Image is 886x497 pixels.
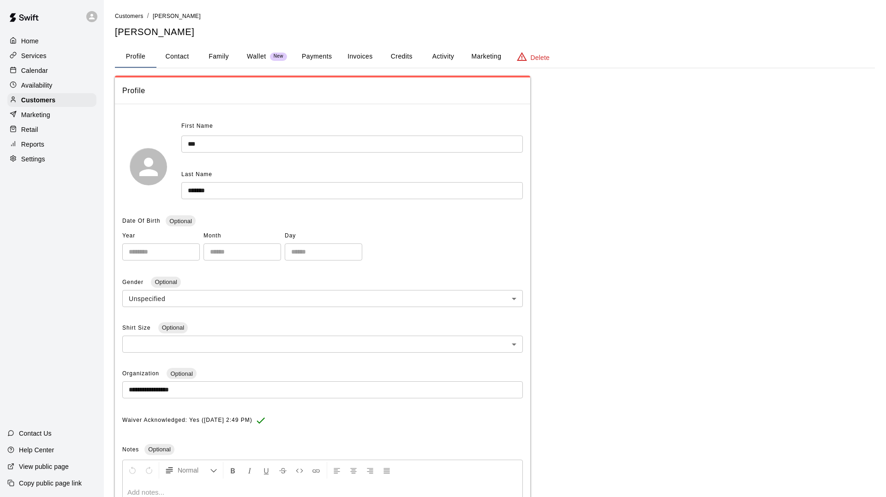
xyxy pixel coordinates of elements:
[181,171,212,177] span: Last Name
[115,13,144,19] span: Customers
[7,137,96,151] a: Reports
[19,462,69,471] p: View public page
[362,462,378,479] button: Right Align
[21,51,47,60] p: Services
[115,11,875,21] nav: breadcrumb
[381,46,422,68] button: Credits
[329,462,345,479] button: Left Align
[122,279,145,285] span: Gender
[7,123,96,136] a: Retail
[21,110,50,119] p: Marketing
[7,78,96,92] a: Availability
[167,370,196,377] span: Optional
[122,290,523,307] div: Unspecified
[141,462,157,479] button: Redo
[464,46,509,68] button: Marketing
[346,462,361,479] button: Center Align
[258,462,274,479] button: Format Underline
[242,462,257,479] button: Format Italics
[21,140,44,149] p: Reports
[7,108,96,122] a: Marketing
[115,46,875,68] div: basic tabs example
[181,119,213,134] span: First Name
[151,278,180,285] span: Optional
[122,370,161,377] span: Organization
[19,479,82,488] p: Copy public page link
[292,462,307,479] button: Insert Code
[294,46,339,68] button: Payments
[122,325,153,331] span: Shirt Size
[122,85,523,97] span: Profile
[21,66,48,75] p: Calendar
[531,53,550,62] p: Delete
[308,462,324,479] button: Insert Link
[7,152,96,166] a: Settings
[115,46,156,68] button: Profile
[147,11,149,21] li: /
[156,46,198,68] button: Contact
[115,12,144,19] a: Customers
[379,462,395,479] button: Justify Align
[7,49,96,63] a: Services
[21,125,38,134] p: Retail
[122,218,160,224] span: Date Of Birth
[7,64,96,77] a: Calendar
[21,36,39,46] p: Home
[122,413,252,428] span: Waiver Acknowledged: Yes ([DATE] 2:49 PM)
[198,46,239,68] button: Family
[225,462,241,479] button: Format Bold
[161,462,221,479] button: Formatting Options
[21,81,53,90] p: Availability
[166,218,195,225] span: Optional
[153,13,201,19] span: [PERSON_NAME]
[178,466,210,475] span: Normal
[285,229,362,243] span: Day
[247,52,266,61] p: Wallet
[158,324,188,331] span: Optional
[270,53,287,59] span: New
[19,445,54,455] p: Help Center
[204,229,281,243] span: Month
[21,95,55,105] p: Customers
[339,46,381,68] button: Invoices
[7,93,96,107] a: Customers
[422,46,464,68] button: Activity
[7,34,96,48] a: Home
[122,229,200,243] span: Year
[122,446,139,453] span: Notes
[275,462,291,479] button: Format Strikethrough
[19,429,52,438] p: Contact Us
[21,154,45,164] p: Settings
[144,446,174,453] span: Optional
[115,26,875,38] h5: [PERSON_NAME]
[125,462,140,479] button: Undo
